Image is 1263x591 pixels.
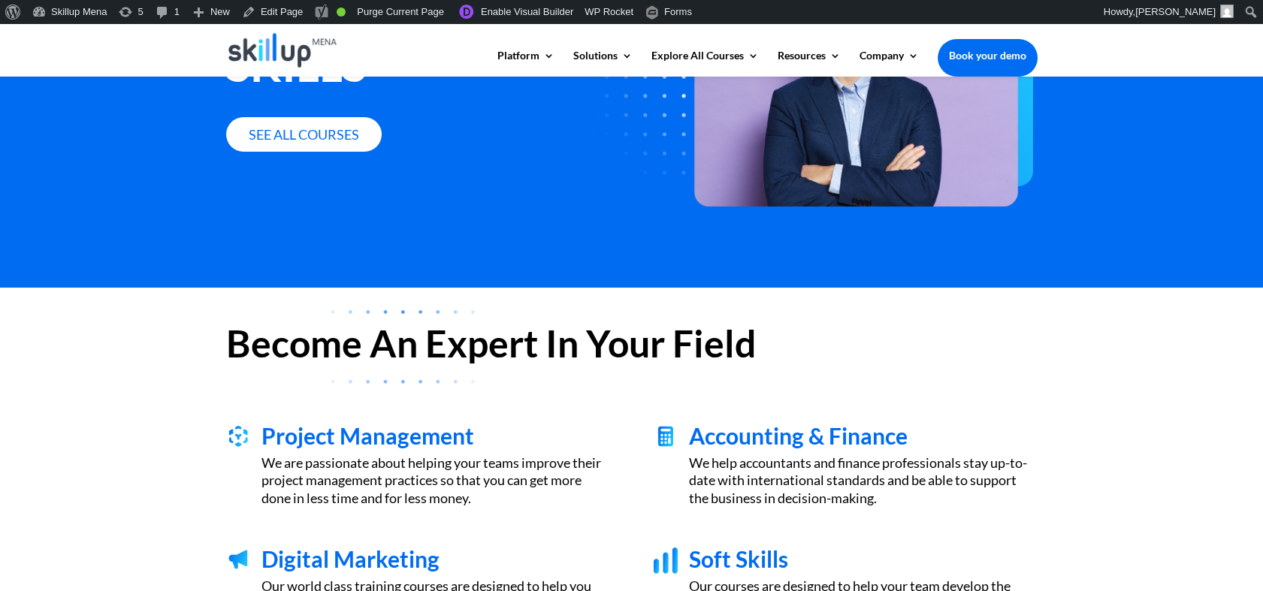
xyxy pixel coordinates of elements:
[689,422,908,449] span: Accounting & Finance
[226,117,382,152] a: See all courses
[261,454,609,507] div: We are passionate about helping your teams improve their project management practices so that you...
[778,50,841,76] a: Resources
[573,50,633,76] a: Solutions
[860,50,919,76] a: Company
[337,8,346,17] div: Good
[689,545,788,572] span: Soft Skills
[226,547,250,571] img: DigitalMarketing
[1135,6,1216,17] span: [PERSON_NAME]
[654,547,678,574] img: SoftSkills
[228,33,337,68] img: Skillup Mena
[651,50,759,76] a: Explore All Courses
[261,545,440,572] span: Digital Marketing
[261,422,474,449] span: Project Management
[1188,519,1263,591] iframe: Chat Widget
[654,424,678,448] img: Accounting&Finance
[226,324,1038,369] h2: Become An Expert In Your Field
[689,454,1037,507] div: We help accountants and finance professionals stay up-to-date with international standards and be...
[497,50,554,76] a: Platform
[938,39,1038,72] a: Book your demo
[226,424,250,448] img: project management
